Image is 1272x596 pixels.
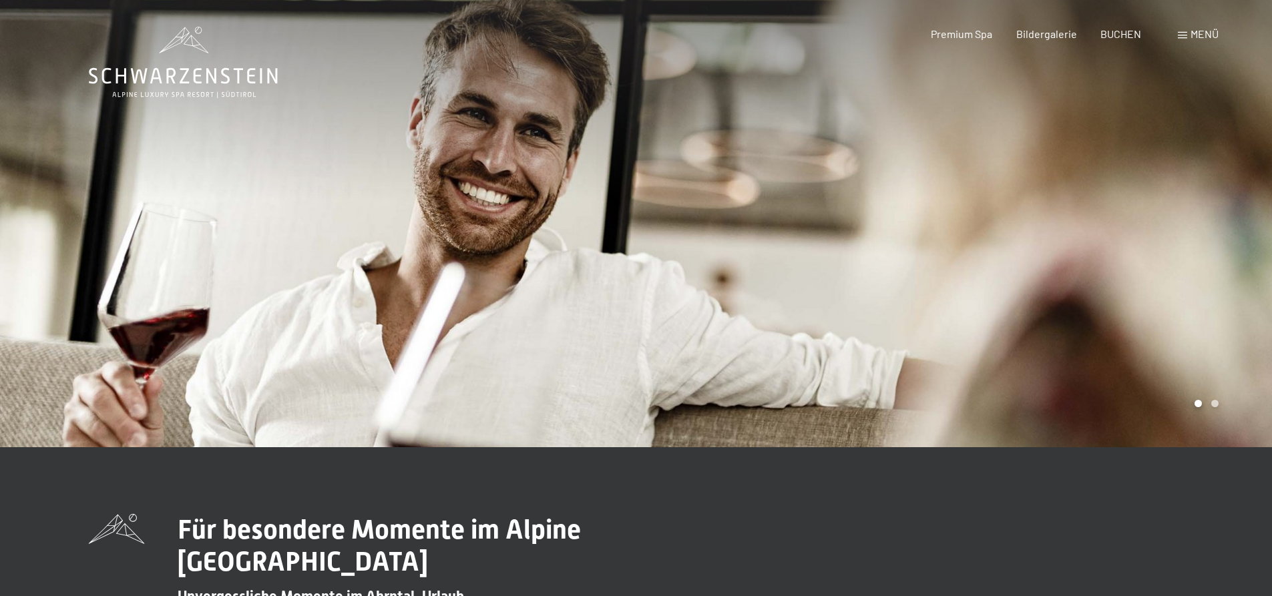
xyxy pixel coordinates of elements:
[931,27,992,40] a: Premium Spa
[1191,27,1219,40] span: Menü
[1100,27,1141,40] a: BUCHEN
[1211,400,1219,407] div: Carousel Page 2
[178,514,581,577] span: Für besondere Momente im Alpine [GEOGRAPHIC_DATA]
[1016,27,1077,40] a: Bildergalerie
[1190,400,1219,407] div: Carousel Pagination
[1195,400,1202,407] div: Carousel Page 1 (Current Slide)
